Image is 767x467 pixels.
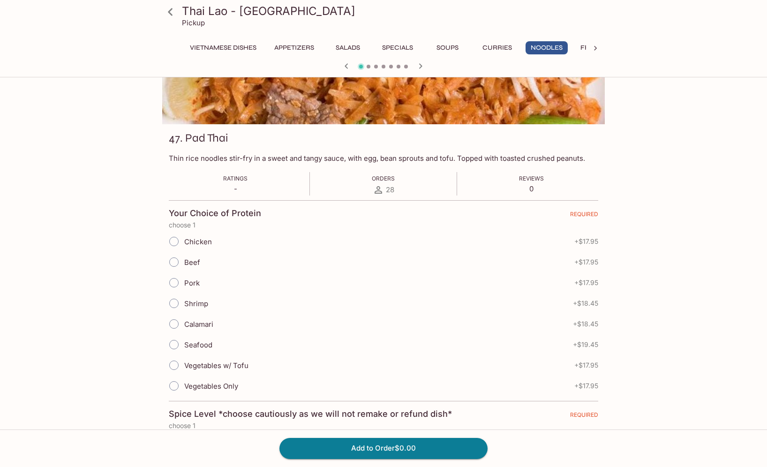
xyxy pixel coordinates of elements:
[185,41,262,54] button: Vietnamese Dishes
[169,221,598,229] p: choose 1
[279,438,488,459] button: Add to Order$0.00
[182,4,601,18] h3: Thai Lao - [GEOGRAPHIC_DATA]
[184,320,213,329] span: Calamari
[573,320,598,328] span: + $18.45
[184,258,200,267] span: Beef
[573,341,598,348] span: + $19.45
[575,41,623,54] button: Fried Rice
[526,41,568,54] button: Noodles
[372,175,395,182] span: Orders
[169,422,598,429] p: choose 1
[184,299,208,308] span: Shrimp
[574,362,598,369] span: + $17.95
[184,382,238,391] span: Vegetables Only
[223,184,248,193] p: -
[184,361,248,370] span: Vegetables w/ Tofu
[169,131,228,145] h3: 47. Pad Thai
[574,279,598,286] span: + $17.95
[223,175,248,182] span: Ratings
[269,41,319,54] button: Appetizers
[570,411,598,422] span: REQUIRED
[184,237,212,246] span: Chicken
[169,409,452,419] h4: Spice Level *choose cautiously as we will not remake or refund dish*
[327,41,369,54] button: Salads
[169,154,598,163] p: Thin rice noodles stir-fry in a sweet and tangy sauce, with egg, bean sprouts and tofu. Topped wi...
[519,184,544,193] p: 0
[519,175,544,182] span: Reviews
[184,340,212,349] span: Seafood
[574,382,598,390] span: + $17.95
[386,185,394,194] span: 28
[376,41,419,54] button: Specials
[574,238,598,245] span: + $17.95
[184,279,200,287] span: Pork
[426,41,468,54] button: Soups
[182,18,205,27] p: Pickup
[570,211,598,221] span: REQUIRED
[169,208,261,218] h4: Your Choice of Protein
[573,300,598,307] span: + $18.45
[574,258,598,266] span: + $17.95
[476,41,518,54] button: Curries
